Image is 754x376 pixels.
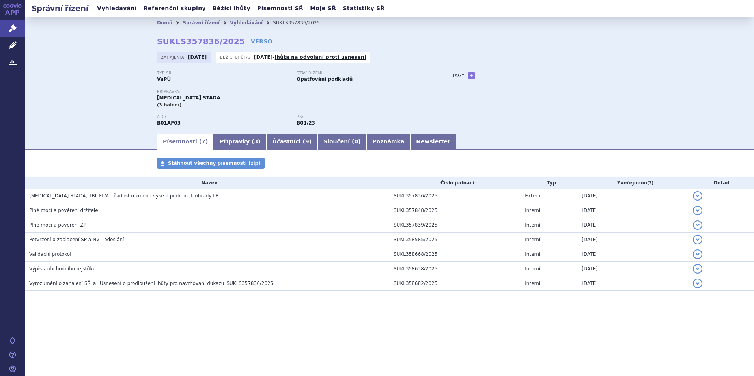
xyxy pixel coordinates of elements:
a: Referenční skupiny [141,3,208,14]
span: 7 [202,138,205,145]
li: SUKLS357836/2025 [273,17,330,29]
span: Stáhnout všechny písemnosti (zip) [168,160,261,166]
span: (3 balení) [157,102,182,108]
th: Číslo jednací [390,177,521,189]
a: Domů [157,20,172,26]
button: detail [693,191,702,201]
td: SUKL357836/2025 [390,189,521,203]
span: Interní [525,281,540,286]
h3: Tagy [452,71,465,80]
a: Písemnosti SŘ [255,3,306,14]
td: [DATE] [578,276,689,291]
span: Validační protokol [29,251,71,257]
span: Běžící lhůta: [220,54,252,60]
span: Externí [525,193,541,199]
td: SUKL357848/2025 [390,203,521,218]
td: SUKL358585/2025 [390,233,521,247]
strong: VaPÚ [157,76,171,82]
a: lhůta na odvolání proti usnesení [275,54,366,60]
span: Plné moci a pověření ZP [29,222,86,228]
h2: Správní řízení [25,3,95,14]
span: EDOXABAN STADA, TBL FLM - Žádost o změnu výše a podmínek úhrady LP [29,193,218,199]
p: RS: [297,115,428,119]
span: Plné moci a pověření držitele [29,208,98,213]
p: Stav řízení: [297,71,428,76]
a: Běžící lhůty [210,3,253,14]
span: [MEDICAL_DATA] STADA [157,95,220,101]
td: [DATE] [578,189,689,203]
button: detail [693,220,702,230]
th: Detail [689,177,754,189]
span: Vyrozumění o zahájení SŘ_a_ Usnesení o prodloužení lhůty pro navrhování důkazů_SUKLS357836/2025 [29,281,273,286]
span: 0 [354,138,358,145]
button: detail [693,206,702,215]
strong: Opatřování podkladů [297,76,353,82]
a: Písemnosti (7) [157,134,214,150]
button: detail [693,279,702,288]
button: detail [693,249,702,259]
strong: gatrany a xabany vyšší síly [297,120,315,126]
a: + [468,72,475,79]
span: 3 [254,138,258,145]
a: Vyhledávání [230,20,263,26]
span: Interní [525,251,540,257]
abbr: (?) [647,181,653,186]
button: detail [693,235,702,244]
a: Správní řízení [183,20,220,26]
td: SUKL357839/2025 [390,218,521,233]
a: Přípravky (3) [214,134,266,150]
a: Newsletter [410,134,456,150]
td: SUKL358638/2025 [390,262,521,276]
a: Statistiky SŘ [340,3,387,14]
p: Přípravky: [157,89,436,94]
strong: SUKLS357836/2025 [157,37,245,46]
td: SUKL358668/2025 [390,247,521,262]
span: Interní [525,237,540,242]
td: [DATE] [578,218,689,233]
p: ATC: [157,115,289,119]
th: Zveřejněno [578,177,689,189]
a: Účastníci (9) [267,134,317,150]
a: Stáhnout všechny písemnosti (zip) [157,158,265,169]
span: Interní [525,208,540,213]
p: - [254,54,366,60]
span: Interní [525,266,540,272]
a: Sloučení (0) [317,134,366,150]
a: Vyhledávání [95,3,139,14]
a: Moje SŘ [308,3,338,14]
td: [DATE] [578,247,689,262]
span: 9 [305,138,309,145]
strong: [DATE] [254,54,273,60]
a: Poznámka [367,134,411,150]
span: Potvrzení o zaplacení SP a NV - odeslání [29,237,124,242]
td: [DATE] [578,203,689,218]
td: [DATE] [578,233,689,247]
span: Výpis z obchodního rejstříku [29,266,96,272]
p: Typ SŘ: [157,71,289,76]
strong: EDOXABAN [157,120,181,126]
td: [DATE] [578,262,689,276]
strong: [DATE] [188,54,207,60]
span: Interní [525,222,540,228]
th: Název [25,177,390,189]
td: SUKL358682/2025 [390,276,521,291]
a: VERSO [251,37,272,45]
button: detail [693,264,702,274]
th: Typ [521,177,578,189]
span: Zahájeno: [161,54,186,60]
